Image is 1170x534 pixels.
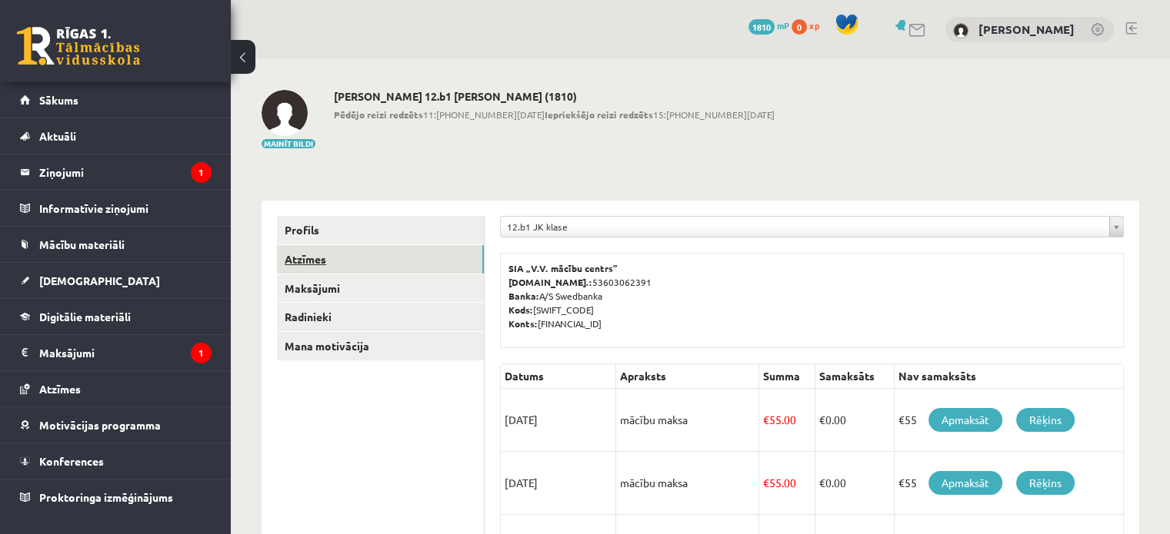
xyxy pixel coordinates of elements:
a: 0 xp [792,19,827,32]
td: 55.00 [759,389,815,452]
span: € [763,413,769,426]
span: Atzīmes [39,382,81,396]
span: Sākums [39,93,78,107]
span: 12.b1 JK klase [507,217,1103,237]
a: 1810 mP [748,19,789,32]
legend: Informatīvie ziņojumi [39,191,212,226]
a: Konferences [20,443,212,479]
i: 1 [191,343,212,363]
b: Kods: [508,303,533,316]
a: Maksājumi [277,274,484,303]
a: Rēķins [1016,408,1075,432]
b: SIA „V.V. mācību centrs” [508,262,618,274]
a: Ziņojumi1 [20,154,212,190]
span: 11:[PHONE_NUMBER][DATE] 15:[PHONE_NUMBER][DATE] [334,108,775,121]
span: Mācību materiāli [39,237,125,251]
span: € [763,476,769,489]
a: Rēķins [1016,471,1075,495]
h2: [PERSON_NAME] 12.b1 [PERSON_NAME] (1810) [334,90,775,103]
a: [PERSON_NAME] [978,22,1075,37]
span: [DEMOGRAPHIC_DATA] [39,274,160,287]
a: Digitālie materiāli [20,299,212,334]
a: Proktoringa izmēģinājums [20,479,212,515]
legend: Ziņojumi [39,154,212,190]
i: 1 [191,162,212,183]
b: Konts: [508,317,538,330]
b: Pēdējo reizi redzēts [334,108,423,121]
td: €55 [895,389,1124,452]
a: Apmaksāt [928,408,1002,432]
span: € [819,413,825,426]
a: Rīgas 1. Tālmācības vidusskola [17,27,140,65]
span: Motivācijas programma [39,418,161,432]
a: Profils [277,216,484,244]
button: Mainīt bildi [262,139,315,148]
a: Informatīvie ziņojumi [20,191,212,226]
a: Sākums [20,82,212,118]
a: Mana motivācija [277,332,484,360]
span: € [819,476,825,489]
span: 0 [792,19,807,35]
a: 12.b1 JK klase [501,217,1123,237]
span: Digitālie materiāli [39,310,131,323]
span: 1810 [748,19,775,35]
legend: Maksājumi [39,335,212,370]
span: Aktuāli [39,129,76,143]
th: Summa [759,364,815,389]
span: Konferences [39,454,104,468]
th: Nav samaksāts [895,364,1124,389]
th: Apraksts [616,364,759,389]
a: Aktuāli [20,118,212,154]
td: €55 [895,452,1124,515]
td: 55.00 [759,452,815,515]
img: Daniels Bīnenfelds [953,23,968,38]
b: [DOMAIN_NAME].: [508,276,592,288]
img: Daniels Bīnenfelds [262,90,308,136]
a: [DEMOGRAPHIC_DATA] [20,263,212,298]
p: 53603062391 A/S Swedbanka [SWIFT_CODE] [FINANCIAL_ID] [508,261,1115,330]
a: Radinieki [277,303,484,331]
a: Atzīmes [20,371,212,406]
td: 0.00 [815,389,895,452]
a: Motivācijas programma [20,407,212,443]
span: xp [809,19,819,32]
span: mP [777,19,789,32]
th: Samaksāts [815,364,895,389]
b: Iepriekšējo reizi redzēts [545,108,653,121]
a: Apmaksāt [928,471,1002,495]
a: Maksājumi1 [20,335,212,370]
td: mācību maksa [616,452,759,515]
b: Banka: [508,290,539,302]
td: mācību maksa [616,389,759,452]
a: Mācību materiāli [20,227,212,262]
td: [DATE] [501,452,616,515]
td: 0.00 [815,452,895,515]
span: Proktoringa izmēģinājums [39,490,173,504]
td: [DATE] [501,389,616,452]
th: Datums [501,364,616,389]
a: Atzīmes [277,245,484,274]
